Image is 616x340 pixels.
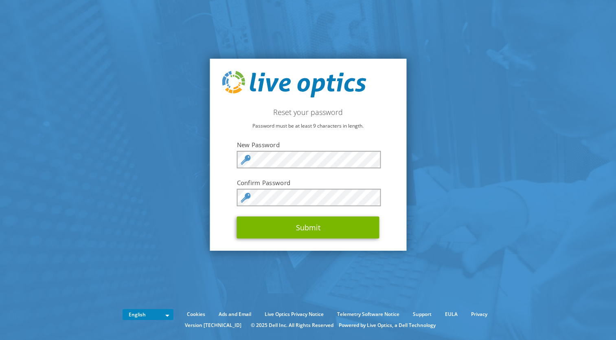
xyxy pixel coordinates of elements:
[247,321,338,330] li: © 2025 Dell Inc. All Rights Reserved
[181,321,246,330] li: Version [TECHNICAL_ID]
[222,108,394,117] h2: Reset your password
[181,310,211,319] a: Cookies
[237,141,379,149] label: New Password
[237,179,379,187] label: Confirm Password
[439,310,464,319] a: EULA
[331,310,406,319] a: Telemetry Software Notice
[259,310,330,319] a: Live Optics Privacy Notice
[407,310,438,319] a: Support
[222,71,366,98] img: live_optics_svg.svg
[339,321,436,330] li: Powered by Live Optics, a Dell Technology
[237,216,379,238] button: Submit
[222,121,394,130] p: Password must be at least 9 characters in length.
[465,310,493,319] a: Privacy
[213,310,257,319] a: Ads and Email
